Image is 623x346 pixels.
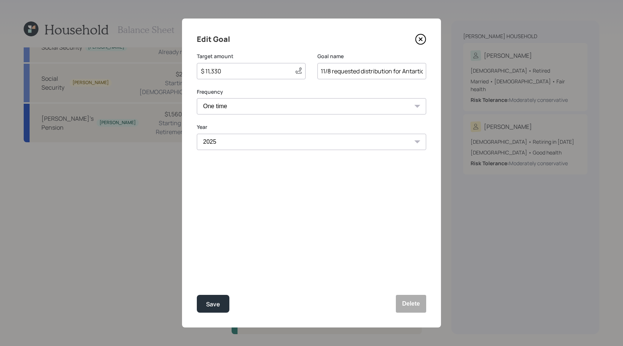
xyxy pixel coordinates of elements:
[206,299,220,309] div: Save
[396,295,426,313] button: Delete
[197,33,230,45] h4: Edit Goal
[197,88,426,96] label: Frequency
[197,123,426,131] label: Year
[197,53,306,60] label: Target amount
[197,295,229,313] button: Save
[317,53,426,60] label: Goal name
